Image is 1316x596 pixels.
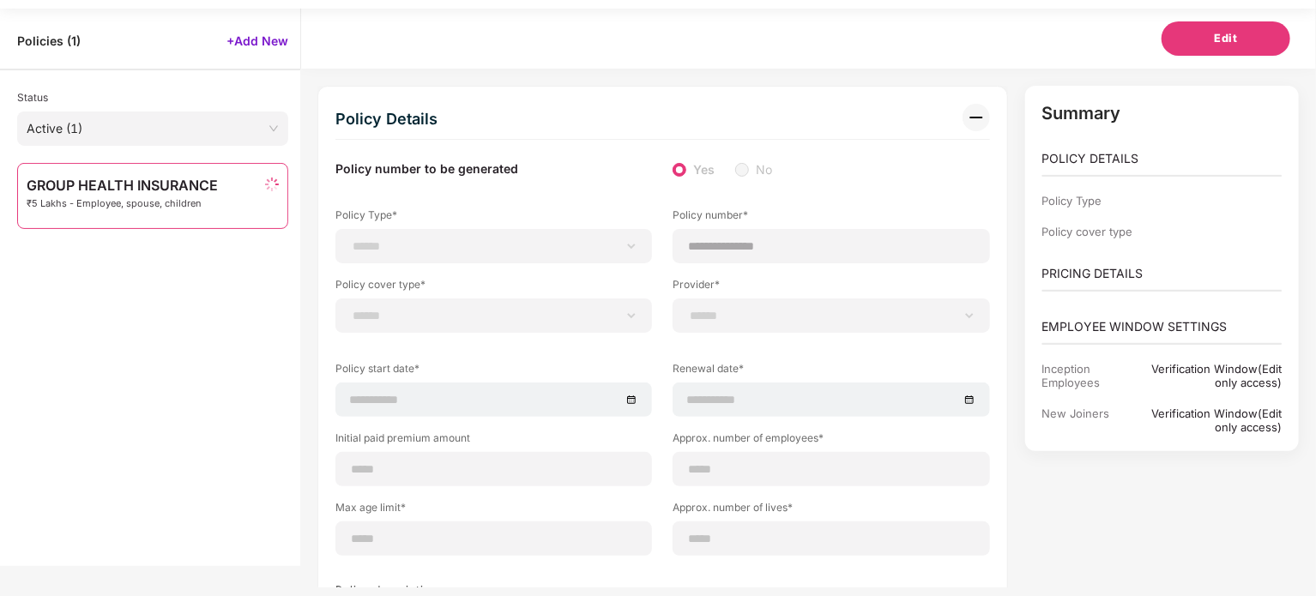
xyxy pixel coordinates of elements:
span: Active (1) [27,116,279,141]
div: Policy cover type [1042,225,1142,238]
span: +Add New [226,33,288,49]
label: Renewal date* [673,361,989,382]
label: Policy start date* [335,361,652,382]
span: Status [17,91,48,104]
div: New Joiners [1042,406,1142,434]
p: Summary [1042,103,1283,123]
label: Max age limit* [335,500,652,521]
button: Edit [1162,21,1290,56]
div: Verification Window(Edit only access) [1142,362,1282,389]
img: svg+xml;base64,PHN2ZyB3aWR0aD0iMzIiIGhlaWdodD0iMzIiIHZpZXdCb3g9IjAgMCAzMiAzMiIgZmlsbD0ibm9uZSIgeG... [963,104,990,131]
label: Policy Type* [335,208,652,229]
div: Verification Window(Edit only access) [1142,406,1282,434]
label: Initial paid premium amount [335,430,652,452]
span: Yes [686,160,721,179]
span: Policies ( 1 ) [17,33,81,49]
span: Edit [1215,30,1238,47]
label: Policy description [335,583,438,596]
label: Policy number* [673,208,989,229]
span: GROUP HEALTH INSURANCE [27,178,218,193]
span: ₹5 Lakhs - Employee, spouse, children [27,198,218,209]
label: Approx. number of lives* [673,500,989,521]
label: Provider* [673,277,989,298]
div: Inception Employees [1042,362,1142,389]
label: Approx. number of employees* [673,430,989,452]
div: Policy Type [1042,194,1142,208]
p: EMPLOYEE WINDOW SETTINGS [1042,317,1283,336]
span: No [749,160,779,179]
label: Policy cover type* [335,277,652,298]
label: Policy number to be generated [335,160,518,179]
div: Policy Details [335,104,438,135]
p: PRICING DETAILS [1042,264,1283,283]
p: POLICY DETAILS [1042,149,1283,168]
